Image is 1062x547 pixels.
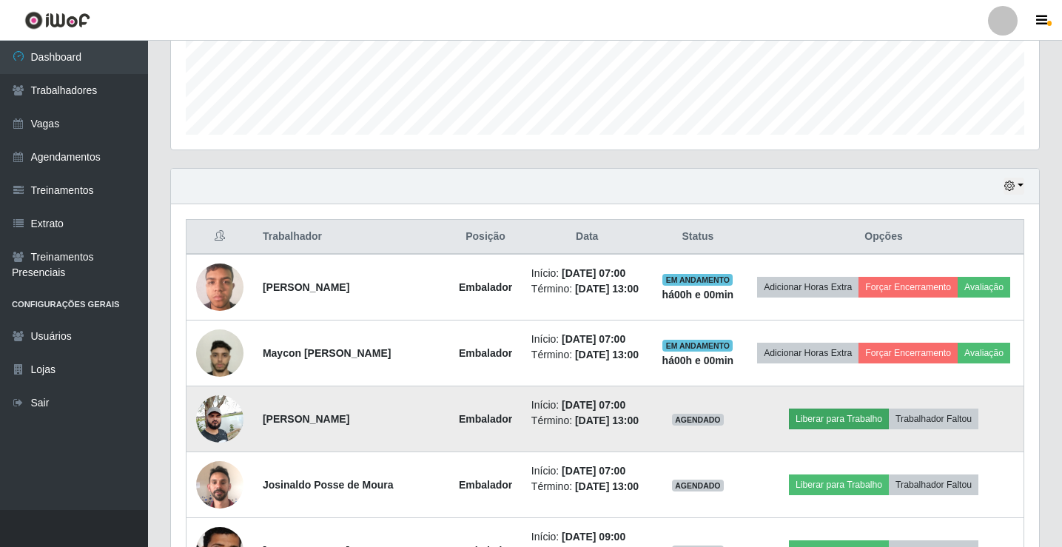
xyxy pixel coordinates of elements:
th: Posição [448,220,522,255]
li: Início: [531,397,643,413]
th: Opções [744,220,1024,255]
li: Início: [531,266,643,281]
li: Término: [531,347,643,363]
span: EM ANDAMENTO [662,340,733,352]
th: Trabalhador [254,220,448,255]
button: Avaliação [958,277,1010,298]
button: Liberar para Trabalho [789,409,889,429]
button: Trabalhador Faltou [889,474,978,495]
span: EM ANDAMENTO [662,274,733,286]
th: Status [652,220,744,255]
li: Início: [531,529,643,545]
img: 1701122891826.jpeg [196,311,243,395]
time: [DATE] 13:00 [575,480,639,492]
span: AGENDADO [672,414,724,426]
img: 1702417487415.jpeg [196,387,243,450]
strong: Embalador [459,347,512,359]
li: Início: [531,332,643,347]
time: [DATE] 07:00 [562,333,625,345]
button: Forçar Encerramento [858,343,958,363]
li: Término: [531,413,643,429]
button: Liberar para Trabalho [789,474,889,495]
strong: [PERSON_NAME] [263,413,349,425]
time: [DATE] 13:00 [575,415,639,426]
time: [DATE] 07:00 [562,465,625,477]
time: [DATE] 13:00 [575,283,639,295]
li: Início: [531,463,643,479]
th: Data [522,220,652,255]
strong: Josinaldo Posse de Moura [263,479,394,491]
button: Avaliação [958,343,1010,363]
strong: Maycon [PERSON_NAME] [263,347,391,359]
li: Término: [531,281,643,297]
img: CoreUI Logo [24,11,90,30]
img: 1687717859482.jpeg [196,255,243,318]
time: [DATE] 07:00 [562,399,625,411]
strong: há 00 h e 00 min [662,289,734,301]
strong: há 00 h e 00 min [662,355,734,366]
time: [DATE] 13:00 [575,349,639,360]
button: Adicionar Horas Extra [757,277,858,298]
strong: Embalador [459,413,512,425]
button: Forçar Encerramento [858,277,958,298]
time: [DATE] 07:00 [562,267,625,279]
strong: Embalador [459,281,512,293]
button: Adicionar Horas Extra [757,343,858,363]
strong: [PERSON_NAME] [263,281,349,293]
strong: Embalador [459,479,512,491]
button: Trabalhador Faltou [889,409,978,429]
span: AGENDADO [672,480,724,491]
li: Término: [531,479,643,494]
time: [DATE] 09:00 [562,531,625,543]
img: 1749319622853.jpeg [196,453,243,516]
